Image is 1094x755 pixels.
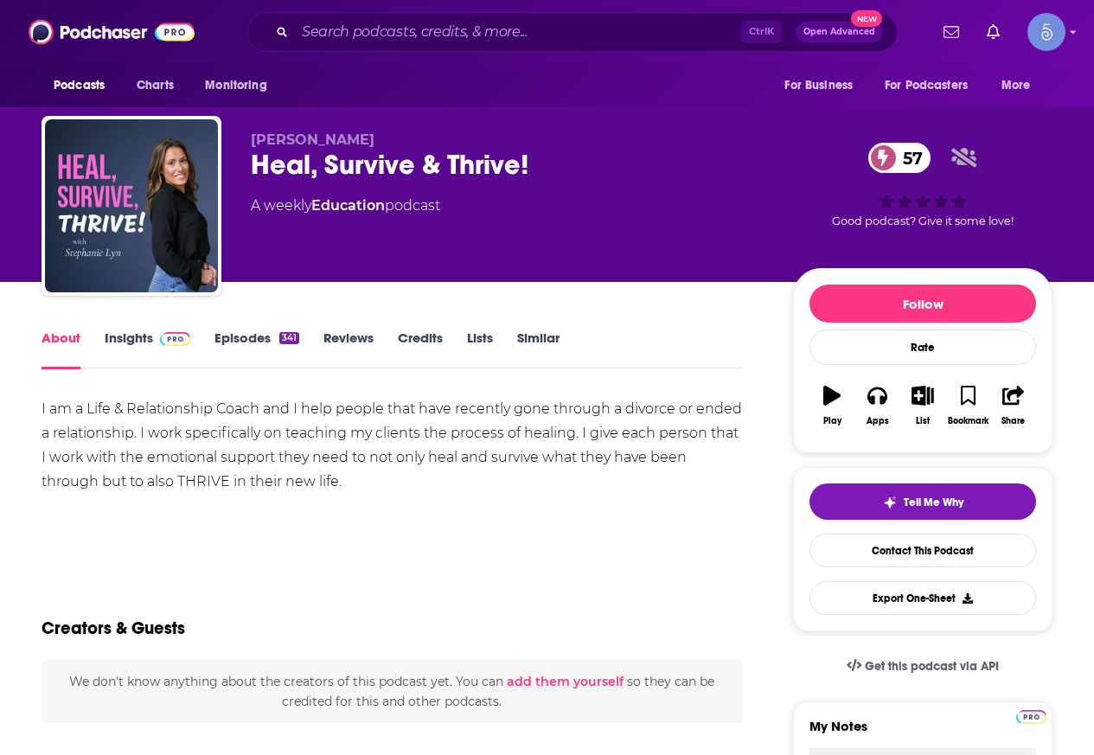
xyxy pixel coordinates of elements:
[1027,13,1065,51] span: Logged in as Spiral5-G1
[247,12,898,52] div: Search podcasts, credits, & more...
[311,197,385,214] a: Education
[323,330,374,369] a: Reviews
[867,416,889,426] div: Apps
[784,74,853,98] span: For Business
[793,131,1052,239] div: 57Good podcast? Give it some love!
[823,416,841,426] div: Play
[948,416,988,426] div: Bookmark
[809,581,1036,615] button: Export One-Sheet
[937,17,966,47] a: Show notifications dropdown
[279,332,299,344] div: 341
[809,330,1036,365] div: Rate
[796,22,883,42] button: Open AdvancedNew
[809,534,1036,567] a: Contact This Podcast
[885,74,968,98] span: For Podcasters
[900,374,945,437] button: List
[989,69,1052,102] button: open menu
[904,496,963,509] span: Tell Me Why
[137,74,174,98] span: Charts
[398,330,443,369] a: Credits
[833,645,1013,688] a: Get this podcast via API
[741,21,782,43] span: Ctrl K
[991,374,1036,437] button: Share
[916,416,930,426] div: List
[1016,710,1046,724] img: Podchaser Pro
[1001,74,1031,98] span: More
[873,69,993,102] button: open menu
[42,330,80,369] a: About
[1001,416,1025,426] div: Share
[29,16,195,48] img: Podchaser - Follow, Share and Rate Podcasts
[809,718,1036,748] label: My Notes
[205,74,266,98] span: Monitoring
[772,69,874,102] button: open menu
[886,143,931,173] span: 57
[251,195,440,216] div: A weekly podcast
[105,330,190,369] a: InsightsPodchaser Pro
[45,119,218,292] img: Heal, Survive & Thrive!
[517,330,560,369] a: Similar
[1027,13,1065,51] img: User Profile
[42,69,127,102] button: open menu
[214,330,299,369] a: Episodes341
[851,10,882,27] span: New
[54,74,105,98] span: Podcasts
[160,332,190,346] img: Podchaser Pro
[832,214,1014,227] span: Good podcast? Give it some love!
[42,397,743,494] div: I am a Life & Relationship Coach and I help people that have recently gone through a divorce or e...
[1027,13,1065,51] button: Show profile menu
[803,28,875,36] span: Open Advanced
[295,18,741,46] input: Search podcasts, credits, & more...
[883,496,897,509] img: tell me why sparkle
[467,330,493,369] a: Lists
[865,659,999,674] span: Get this podcast via API
[42,617,185,639] h2: Creators & Guests
[868,143,931,173] a: 57
[980,17,1007,47] a: Show notifications dropdown
[809,374,854,437] button: Play
[854,374,899,437] button: Apps
[251,131,374,148] span: [PERSON_NAME]
[125,69,184,102] a: Charts
[809,285,1036,323] button: Follow
[945,374,990,437] button: Bookmark
[507,675,624,688] button: add them yourself
[69,674,714,708] span: We don't know anything about the creators of this podcast yet . You can so they can be credited f...
[1016,707,1046,724] a: Pro website
[193,69,289,102] button: open menu
[809,483,1036,520] button: tell me why sparkleTell Me Why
